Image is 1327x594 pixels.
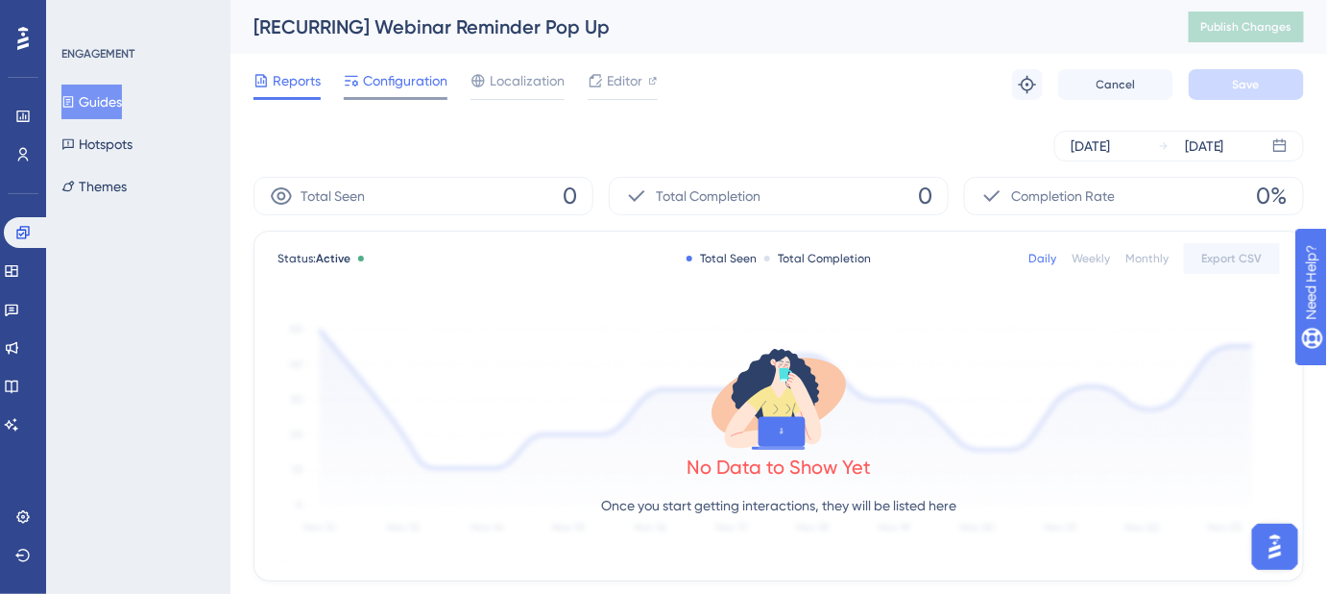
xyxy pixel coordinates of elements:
[61,169,127,204] button: Themes
[1200,19,1292,35] span: Publish Changes
[601,494,956,517] p: Once you start getting interactions, they will be listed here
[563,181,577,211] span: 0
[1125,251,1169,266] div: Monthly
[490,69,565,92] span: Localization
[273,69,321,92] span: Reports
[1097,77,1136,92] span: Cancel
[301,185,365,208] span: Total Seen
[1189,69,1304,100] button: Save
[764,251,871,266] div: Total Completion
[1233,77,1260,92] span: Save
[1185,135,1224,158] div: [DATE]
[1184,243,1280,274] button: Export CSV
[363,69,447,92] span: Configuration
[316,252,350,265] span: Active
[1072,251,1110,266] div: Weekly
[918,181,932,211] span: 0
[687,454,871,481] div: No Data to Show Yet
[61,46,134,62] div: ENGAGEMENT
[1071,135,1110,158] div: [DATE]
[61,85,122,119] button: Guides
[253,13,1141,40] div: [RECURRING] Webinar Reminder Pop Up
[1202,251,1263,266] span: Export CSV
[277,251,350,266] span: Status:
[1028,251,1056,266] div: Daily
[687,251,757,266] div: Total Seen
[45,5,120,28] span: Need Help?
[1189,12,1304,42] button: Publish Changes
[656,185,760,208] span: Total Completion
[1011,185,1115,208] span: Completion Rate
[607,69,642,92] span: Editor
[1257,181,1288,211] span: 0%
[61,127,133,161] button: Hotspots
[1058,69,1173,100] button: Cancel
[1246,518,1304,576] iframe: UserGuiding AI Assistant Launcher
